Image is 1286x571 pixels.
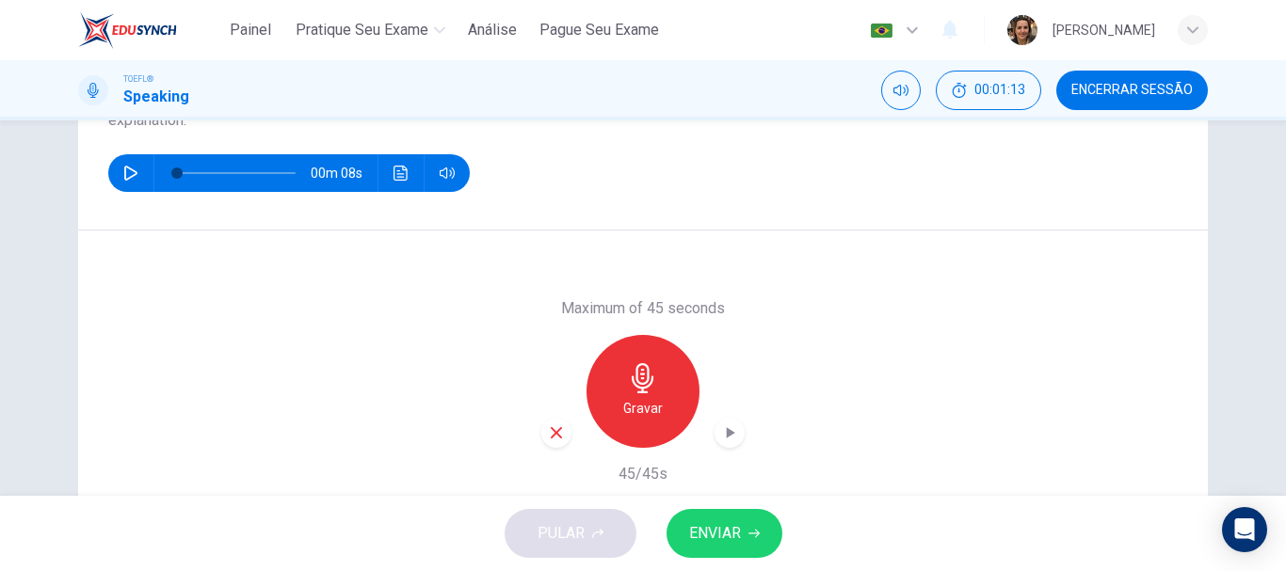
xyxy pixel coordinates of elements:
img: pt [870,24,893,38]
img: Profile picture [1007,15,1037,45]
span: Pratique seu exame [296,19,428,41]
div: [PERSON_NAME] [1053,19,1155,41]
h6: Maximum of 45 seconds [561,297,725,320]
span: Pague Seu Exame [539,19,659,41]
button: Painel [220,13,281,47]
button: Análise [460,13,524,47]
span: ENVIAR [689,520,741,547]
div: Silenciar [881,71,921,110]
button: Encerrar Sessão [1056,71,1208,110]
span: TOEFL® [123,72,153,86]
button: Pague Seu Exame [532,13,667,47]
img: EduSynch logo [78,11,177,49]
div: Esconder [936,71,1041,110]
span: 00:01:13 [974,83,1025,98]
span: Painel [230,19,271,41]
span: 00m 08s [311,154,378,192]
button: Gravar [587,335,699,448]
button: ENVIAR [667,509,782,558]
h1: Speaking [123,86,189,108]
button: 00:01:13 [936,71,1041,110]
span: Encerrar Sessão [1071,83,1193,98]
a: EduSynch logo [78,11,220,49]
span: Análise [468,19,517,41]
h6: Gravar [623,397,663,420]
h6: 45/45s [619,463,667,485]
button: Pratique seu exame [288,13,453,47]
div: Open Intercom Messenger [1222,507,1267,552]
button: Clique para ver a transcrição do áudio [386,154,416,192]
